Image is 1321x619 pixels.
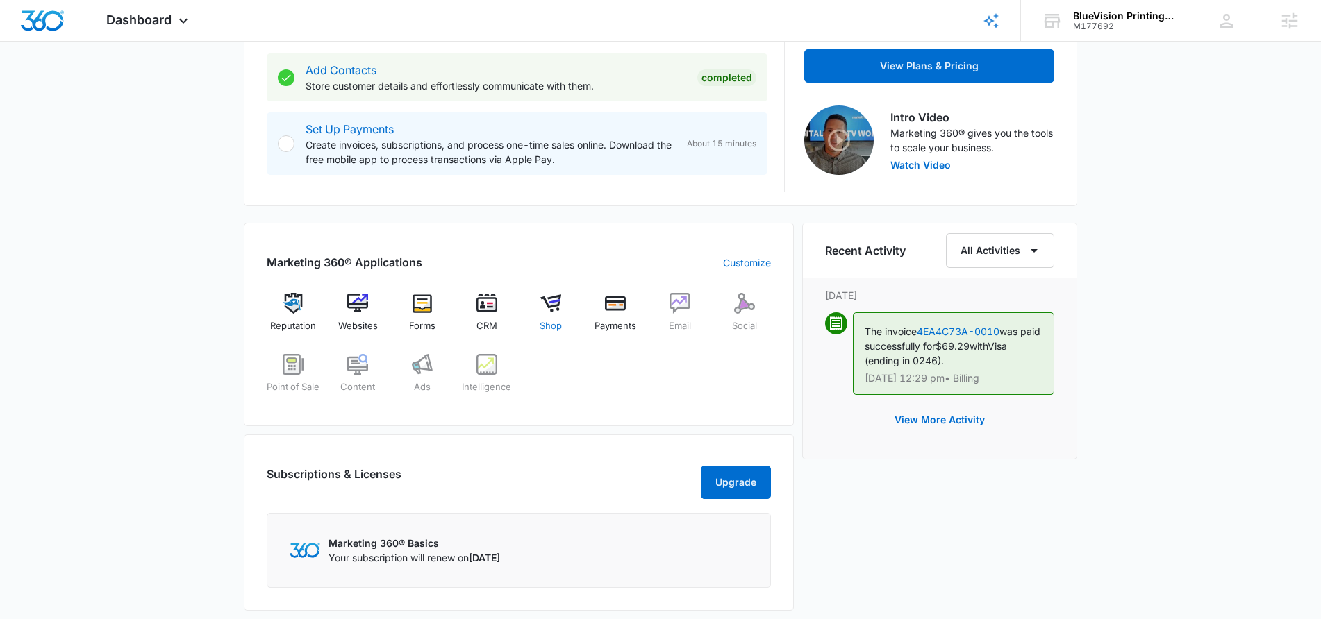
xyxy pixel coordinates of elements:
[654,293,707,343] a: Email
[409,319,435,333] span: Forms
[306,78,686,93] p: Store customer details and effortlessly communicate with them.
[540,319,562,333] span: Shop
[338,319,378,333] span: Websites
[589,293,642,343] a: Payments
[804,49,1054,83] button: View Plans & Pricing
[1073,10,1174,22] div: account name
[890,160,951,170] button: Watch Video
[476,319,497,333] span: CRM
[890,109,1054,126] h3: Intro Video
[970,340,988,352] span: with
[723,255,771,270] a: Customize
[687,137,756,150] span: About 15 minutes
[524,293,578,343] a: Shop
[890,126,1054,155] p: Marketing 360® gives you the tools to scale your business.
[331,354,385,404] a: Content
[306,137,676,167] p: Create invoices, subscriptions, and process one-time sales online. Download the free mobile app t...
[717,293,771,343] a: Social
[804,105,874,175] img: Intro Video
[697,69,756,86] div: Completed
[917,325,999,337] a: 4EA4C73A-0010
[267,466,401,493] h2: Subscriptions & Licenses
[701,466,771,499] button: Upgrade
[106,12,172,27] span: Dashboard
[1073,22,1174,31] div: account id
[331,293,385,343] a: Websites
[267,293,320,343] a: Reputation
[460,293,513,343] a: CRM
[469,552,500,563] span: [DATE]
[460,354,513,404] a: Intelligence
[825,242,906,259] h6: Recent Activity
[825,288,1054,303] p: [DATE]
[595,319,636,333] span: Payments
[396,293,449,343] a: Forms
[329,550,500,565] p: Your subscription will renew on
[290,543,320,557] img: Marketing 360 Logo
[396,354,449,404] a: Ads
[267,380,319,394] span: Point of Sale
[306,63,376,77] a: Add Contacts
[270,319,316,333] span: Reputation
[462,380,511,394] span: Intelligence
[306,122,394,136] a: Set Up Payments
[865,325,917,337] span: The invoice
[732,319,757,333] span: Social
[946,233,1054,268] button: All Activities
[669,319,691,333] span: Email
[267,354,320,404] a: Point of Sale
[881,403,999,436] button: View More Activity
[414,380,431,394] span: Ads
[329,536,500,550] p: Marketing 360® Basics
[865,373,1042,383] p: [DATE] 12:29 pm • Billing
[340,380,375,394] span: Content
[267,254,422,271] h2: Marketing 360® Applications
[936,340,970,352] span: $69.29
